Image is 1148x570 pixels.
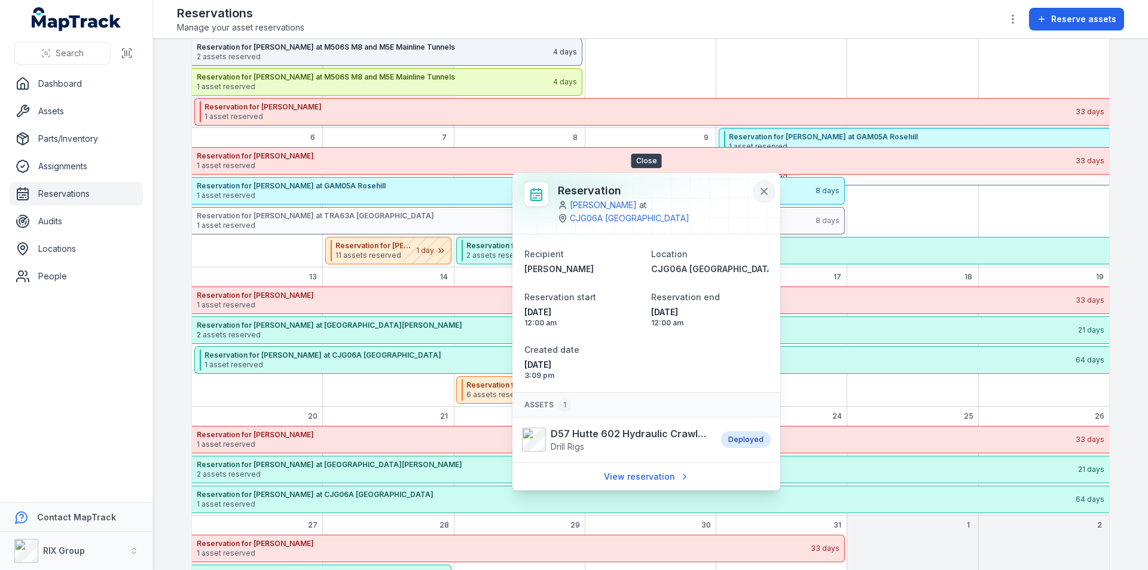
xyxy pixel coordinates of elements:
[177,5,304,22] h2: Reservations
[701,520,711,530] span: 30
[197,490,1074,499] strong: Reservation for [PERSON_NAME] at CJG06A [GEOGRAPHIC_DATA]
[440,272,448,282] span: 14
[721,431,771,448] div: Deployed
[832,412,842,421] span: 24
[192,316,1109,344] button: Reservation for [PERSON_NAME] at [GEOGRAPHIC_DATA][PERSON_NAME]2 assets reserved21 days
[524,345,579,355] span: Created date
[197,52,552,62] span: 2 assets reserved
[639,199,646,211] span: at
[440,412,448,421] span: 21
[524,359,642,380] time: 03/09/2025, 3:09:24 pm
[466,380,546,390] strong: Reservation for [PERSON_NAME]
[197,300,1074,310] span: 1 asset reserved
[197,539,810,548] strong: Reservation for [PERSON_NAME]
[522,426,709,453] a: D57 Hutte 602 Hydraulic Crawler DrillDrill Rigs
[570,520,580,530] span: 29
[524,359,642,371] span: [DATE]
[204,112,1074,121] span: 1 asset reserved
[310,133,315,142] span: 6
[192,426,1109,453] button: Reservation for [PERSON_NAME]1 asset reserved33 days
[524,292,596,302] span: Reservation start
[524,371,642,380] span: 3:09 pm
[197,440,1074,449] span: 1 asset reserved
[197,499,1074,509] span: 1 asset reserved
[967,520,970,530] span: 1
[570,199,637,211] a: [PERSON_NAME]
[551,426,709,441] strong: D57 Hutte 602 Hydraulic Crawler Drill
[43,545,85,556] strong: RIX Group
[833,520,841,530] span: 31
[192,286,1109,314] button: Reservation for [PERSON_NAME]1 asset reserved33 days
[197,82,552,92] span: 1 asset reserved
[192,207,845,234] button: Reservation for [PERSON_NAME] at TRA63A [GEOGRAPHIC_DATA]1 asset reserved8 days
[651,263,768,275] a: CJG06A [GEOGRAPHIC_DATA]
[197,211,814,221] strong: Reservation for [PERSON_NAME] at TRA63A [GEOGRAPHIC_DATA]
[10,264,143,288] a: People
[10,154,143,178] a: Assignments
[197,430,1074,440] strong: Reservation for [PERSON_NAME]
[197,221,814,230] span: 1 asset reserved
[704,133,709,142] span: 9
[10,127,143,151] a: Parts/Inventory
[194,98,1109,126] button: Reservation for [PERSON_NAME]1 asset reserved33 days
[10,99,143,123] a: Assets
[309,272,317,282] span: 13
[10,72,143,96] a: Dashboard
[197,470,1077,479] span: 2 assets reserved
[442,133,447,142] span: 7
[524,398,571,412] span: Assets
[1029,8,1124,31] button: Reserve assets
[197,321,1077,330] strong: Reservation for [PERSON_NAME] at [GEOGRAPHIC_DATA][PERSON_NAME]
[439,520,449,530] span: 28
[551,441,584,452] span: Drill Rigs
[651,249,688,259] span: Location
[204,350,1074,360] strong: Reservation for [PERSON_NAME] at CJG06A [GEOGRAPHIC_DATA]
[197,330,1077,340] span: 2 assets reserved
[631,154,662,168] span: Close
[596,465,697,488] a: View reservation
[651,264,775,274] span: CJG06A [GEOGRAPHIC_DATA]
[197,191,814,200] span: 1 asset reserved
[308,412,317,421] span: 20
[192,456,1109,483] button: Reservation for [PERSON_NAME] at [GEOGRAPHIC_DATA][PERSON_NAME]2 assets reserved21 days
[651,292,720,302] span: Reservation end
[833,272,841,282] span: 17
[32,7,121,31] a: MapTrack
[192,535,845,562] button: Reservation for [PERSON_NAME]1 asset reserved33 days
[651,306,768,328] time: 15/12/2025, 12:00:00 am
[558,398,571,412] div: 1
[197,181,814,191] strong: Reservation for [PERSON_NAME] at GAM05A Rosehill
[10,237,143,261] a: Locations
[197,161,1074,170] span: 1 asset reserved
[197,151,1074,161] strong: Reservation for [PERSON_NAME]
[964,412,973,421] span: 25
[10,182,143,206] a: Reservations
[651,306,768,318] span: [DATE]
[651,318,768,328] span: 12:00 am
[1095,412,1104,421] span: 26
[192,68,582,96] button: Reservation for [PERSON_NAME] at M506S M8 and M5E Mainline Tunnels1 asset reserved4 days
[56,47,84,59] span: Search
[14,42,111,65] button: Search
[194,346,1109,374] button: Reservation for [PERSON_NAME] at CJG06A [GEOGRAPHIC_DATA]1 asset reserved64 days
[192,486,1109,513] button: Reservation for [PERSON_NAME] at CJG06A [GEOGRAPHIC_DATA]1 asset reserved64 days
[197,460,1077,470] strong: Reservation for [PERSON_NAME] at [GEOGRAPHIC_DATA][PERSON_NAME]
[964,272,972,282] span: 18
[192,147,1109,175] button: Reservation for [PERSON_NAME]1 asset reserved33 days
[308,520,317,530] span: 27
[524,306,642,328] time: 13/10/2025, 12:00:00 am
[197,72,552,82] strong: Reservation for [PERSON_NAME] at M506S M8 and M5E Mainline Tunnels
[524,263,642,275] a: [PERSON_NAME]
[1096,272,1104,282] span: 19
[570,212,689,224] a: CJG06A [GEOGRAPHIC_DATA]
[204,360,1074,370] span: 1 asset reserved
[325,237,451,264] button: Reservation for [PERSON_NAME] at SCJV01A [PERSON_NAME] [GEOGRAPHIC_DATA][PERSON_NAME]11 assets re...
[192,38,582,66] button: Reservation for [PERSON_NAME] at M506S M8 and M5E Mainline Tunnels2 assets reserved4 days
[335,251,415,260] span: 11 assets reserved
[37,512,116,522] strong: Contact MapTrack
[466,390,546,400] span: 6 assets reserved
[524,318,642,328] span: 12:00 am
[573,133,578,142] span: 8
[524,306,642,318] span: [DATE]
